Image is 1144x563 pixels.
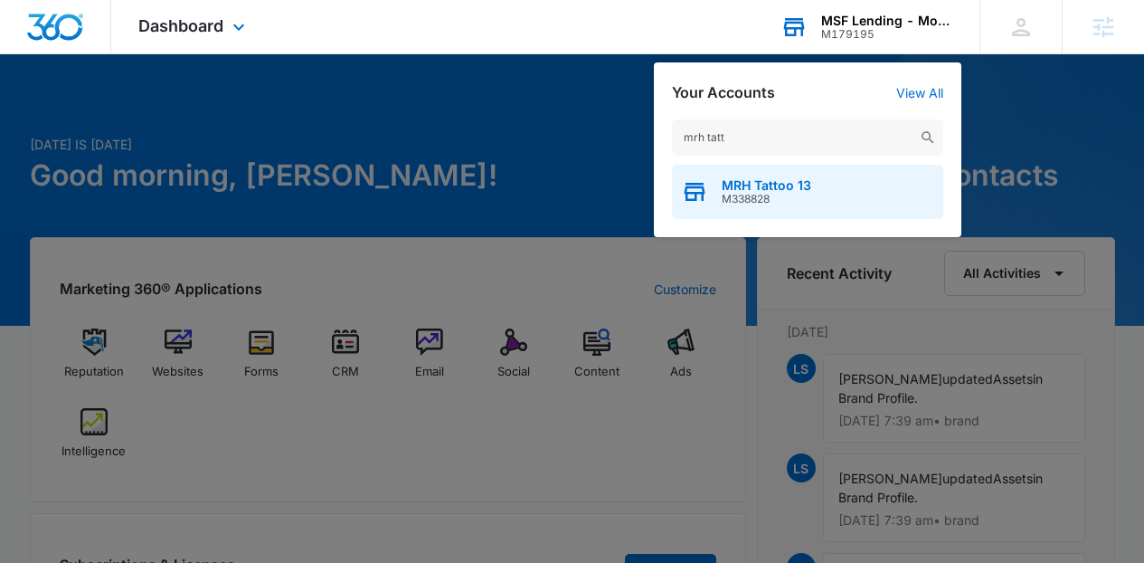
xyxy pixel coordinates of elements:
span: MRH Tattoo 13 [722,178,811,193]
div: account id [821,28,953,41]
input: Search Accounts [672,119,943,156]
button: MRH Tattoo 13M338828 [672,165,943,219]
span: Dashboard [138,16,223,35]
span: M338828 [722,193,811,205]
a: View All [896,85,943,100]
h2: Your Accounts [672,84,775,101]
div: account name [821,14,953,28]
